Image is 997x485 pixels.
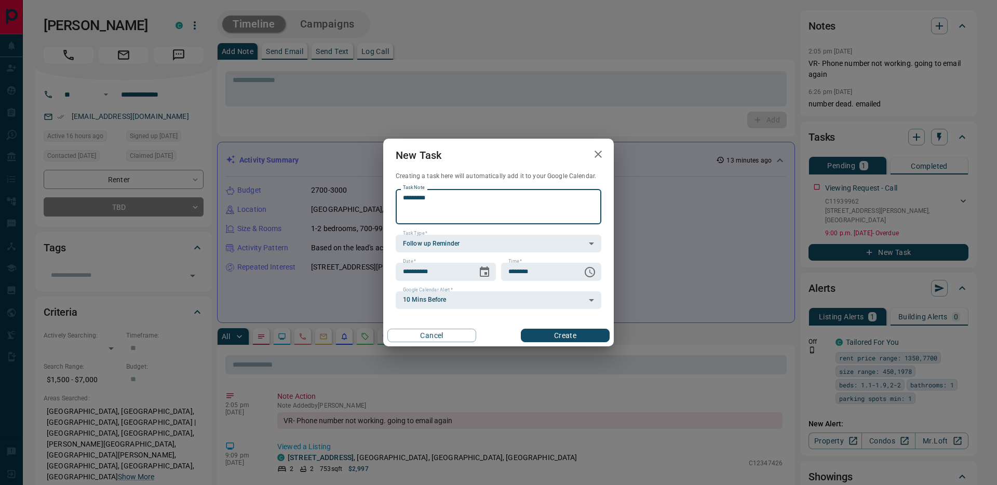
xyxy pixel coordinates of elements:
button: Choose date, selected date is Aug 19, 2025 [474,262,495,282]
button: Choose time, selected time is 6:00 AM [580,262,600,282]
label: Google Calendar Alert [403,287,453,293]
p: Creating a task here will automatically add it to your Google Calendar. [396,172,601,181]
label: Time [508,258,522,265]
button: Create [521,329,610,342]
button: Cancel [387,329,476,342]
div: Follow up Reminder [396,235,601,252]
label: Task Type [403,230,427,237]
div: 10 Mins Before [396,291,601,309]
label: Task Note [403,184,424,191]
label: Date [403,258,416,265]
h2: New Task [383,139,454,172]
